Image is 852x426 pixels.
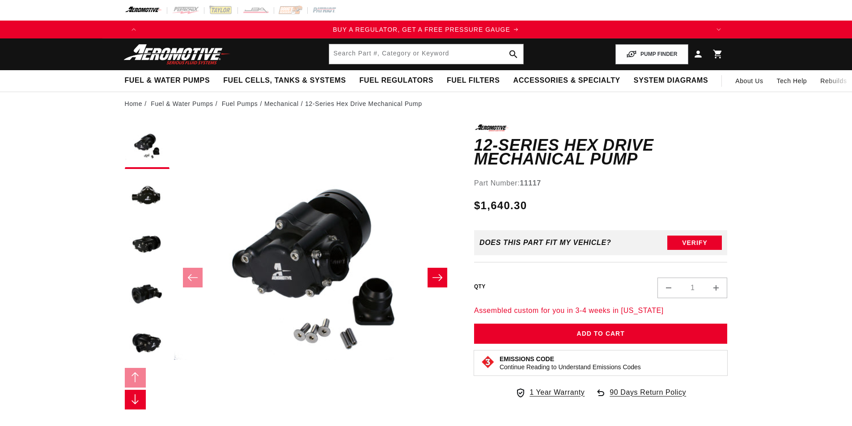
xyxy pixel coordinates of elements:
label: QTY [474,283,486,291]
div: 1 of 4 [143,25,710,34]
div: Does This part fit My vehicle? [479,239,611,247]
span: 1 Year Warranty [530,387,585,398]
a: 1 Year Warranty [515,387,585,398]
input: Search by Part Number, Category or Keyword [329,44,523,64]
li: 12-Series Hex Drive Mechanical Pump [305,99,422,109]
span: $1,640.30 [474,198,527,214]
p: Assembled custom for you in 3-4 weeks in [US_STATE] [474,305,728,316]
img: Emissions code [481,355,495,369]
button: Slide left [183,268,203,287]
summary: System Diagrams [627,70,715,91]
button: Load image 5 in gallery view [125,321,170,366]
span: BUY A REGULATOR, GET A FREE PRESSURE GAUGE [333,26,510,33]
button: Load image 4 in gallery view [125,272,170,316]
button: Load image 1 in gallery view [125,124,170,169]
button: Translation missing: en.sections.announcements.previous_announcement [125,21,143,38]
span: Tech Help [777,76,807,86]
strong: Emissions Code [500,355,554,363]
a: 90 Days Return Policy [595,387,686,407]
a: Fuel & Water Pumps [151,99,213,109]
button: Slide left [125,368,146,388]
div: Part Number: [474,177,728,189]
div: Announcement [143,25,710,34]
li: Mechanical [264,99,305,109]
button: search button [504,44,523,64]
span: 90 Days Return Policy [610,387,686,407]
button: Emissions CodeContinue Reading to Understand Emissions Codes [500,355,641,371]
button: Slide right [428,268,447,287]
span: System Diagrams [634,76,708,85]
nav: breadcrumbs [125,99,728,109]
summary: Fuel & Water Pumps [118,70,217,91]
button: Translation missing: en.sections.announcements.next_announcement [710,21,728,38]
slideshow-component: Translation missing: en.sections.announcements.announcement_bar [102,21,750,38]
span: Fuel Cells, Tanks & Systems [223,76,346,85]
button: Load image 2 in gallery view [125,173,170,218]
img: Aeromotive [121,44,233,65]
span: Fuel Filters [447,76,500,85]
button: Add to Cart [474,324,728,344]
span: Fuel & Water Pumps [125,76,210,85]
span: About Us [735,77,763,84]
summary: Fuel Filters [440,70,507,91]
strong: 11117 [520,179,541,187]
p: Continue Reading to Understand Emissions Codes [500,363,641,371]
a: BUY A REGULATOR, GET A FREE PRESSURE GAUGE [143,25,710,34]
button: Slide right [125,390,146,409]
h1: 12-Series Hex Drive Mechanical Pump [474,138,728,166]
button: Verify [667,236,722,250]
span: Fuel Regulators [359,76,433,85]
summary: Fuel Regulators [352,70,440,91]
summary: Accessories & Specialty [507,70,627,91]
a: Home [125,99,143,109]
span: Accessories & Specialty [513,76,620,85]
summary: Tech Help [770,70,814,92]
a: Fuel Pumps [222,99,258,109]
button: Load image 3 in gallery view [125,223,170,267]
summary: Fuel Cells, Tanks & Systems [216,70,352,91]
button: PUMP FINDER [615,44,688,64]
a: About Us [729,70,770,92]
span: Rebuilds [820,76,847,86]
